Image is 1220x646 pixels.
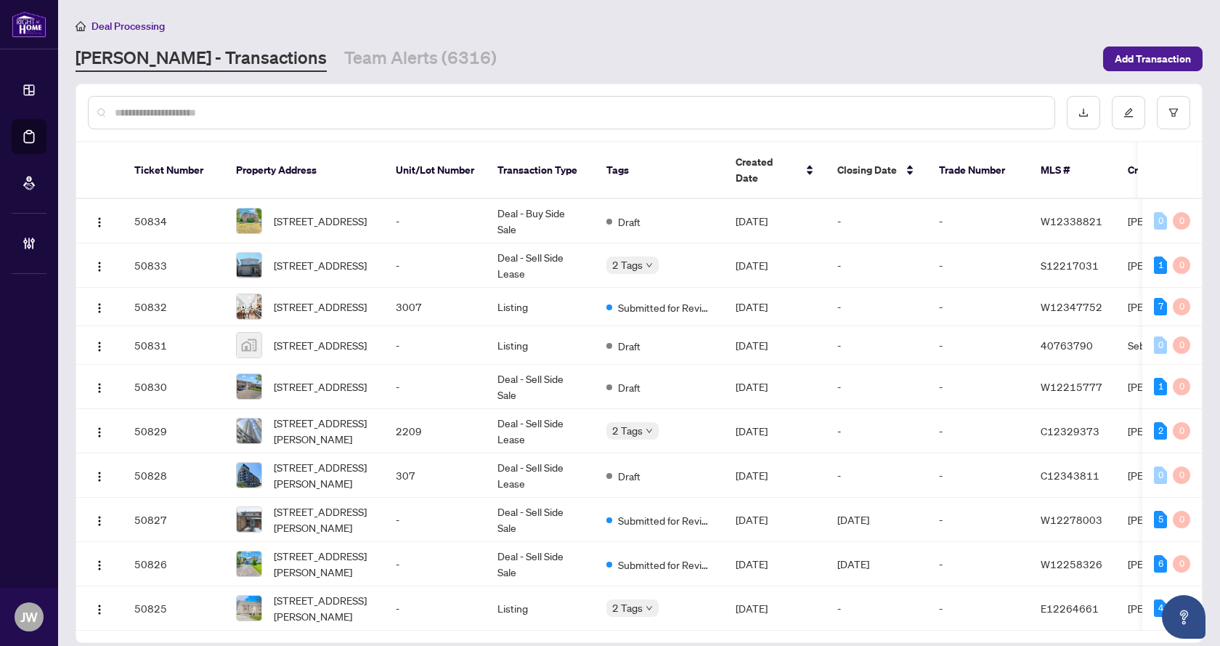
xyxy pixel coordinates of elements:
td: - [826,199,927,243]
button: edit [1112,96,1145,129]
td: - [927,409,1029,453]
span: down [646,427,653,435]
span: Draft [618,214,640,230]
th: Property Address [224,142,384,199]
img: thumbnail-img [237,374,261,399]
span: edit [1123,108,1134,118]
div: 0 [1173,298,1190,315]
div: 0 [1173,257,1190,274]
span: down [646,605,653,612]
span: down [646,262,653,269]
div: 0 [1173,378,1190,395]
img: Logo [94,604,105,615]
span: [STREET_ADDRESS] [274,213,367,229]
span: [PERSON_NAME] [1128,259,1206,272]
img: Logo [94,302,105,314]
td: - [927,453,1029,498]
span: Draft [618,379,640,395]
span: [DATE] [736,300,768,313]
button: Logo [88,375,111,398]
div: 5 [1154,511,1167,528]
td: - [826,243,927,288]
span: C12329373 [1041,424,1099,437]
span: Submitted for Review [618,299,712,315]
button: Logo [88,419,111,443]
button: Logo [88,334,111,357]
th: Tags [595,142,724,199]
td: - [927,498,1029,542]
span: [STREET_ADDRESS][PERSON_NAME] [274,459,373,491]
td: - [384,586,486,631]
button: Logo [88,552,111,576]
td: - [384,365,486,409]
td: 50826 [123,542,224,586]
span: [PERSON_NAME] [1128,214,1206,227]
td: 50834 [123,199,224,243]
img: thumbnail-img [237,463,261,488]
div: 0 [1173,422,1190,440]
span: [STREET_ADDRESS][PERSON_NAME] [274,548,373,580]
span: Closing Date [837,162,897,178]
span: W12215777 [1041,380,1102,393]
div: 7 [1154,298,1167,315]
td: 50828 [123,453,224,498]
div: 0 [1173,511,1190,528]
span: [PERSON_NAME] [1128,380,1206,393]
span: [STREET_ADDRESS][PERSON_NAME] [274,415,373,447]
span: download [1078,108,1089,118]
td: 3007 [384,288,486,326]
span: JW [20,607,38,627]
span: 2 Tags [612,599,643,616]
button: download [1067,96,1100,129]
td: Listing [486,326,595,365]
span: [STREET_ADDRESS] [274,379,367,395]
button: Logo [88,209,111,233]
td: Deal - Sell Side Sale [486,365,595,409]
div: 1 [1154,257,1167,274]
span: [PERSON_NAME] [1128,424,1206,437]
td: - [927,326,1029,365]
td: 2209 [384,409,486,453]
img: thumbnail-img [237,419,261,443]
span: home [76,21,86,31]
th: MLS # [1029,142,1116,199]
div: 6 [1154,555,1167,573]
td: - [927,199,1029,243]
span: W12347752 [1041,300,1102,313]
span: Submitted for Review [618,557,712,573]
div: 0 [1154,212,1167,230]
td: Deal - Sell Side Sale [486,498,595,542]
td: Deal - Sell Side Lease [486,453,595,498]
span: Draft [618,338,640,354]
span: [STREET_ADDRESS][PERSON_NAME] [274,592,373,624]
th: Trade Number [927,142,1029,199]
img: thumbnail-img [237,294,261,319]
span: [PERSON_NAME] [1128,300,1206,313]
span: [DATE] [736,557,768,570]
td: - [826,453,927,498]
img: thumbnail-img [237,333,261,358]
td: [DATE] [826,498,927,542]
span: Created Date [736,154,797,186]
td: Listing [486,288,595,326]
div: 0 [1154,336,1167,354]
button: Logo [88,597,111,620]
button: filter [1157,96,1190,129]
button: Logo [88,464,111,487]
img: Logo [94,515,105,527]
span: [DATE] [736,469,768,482]
td: - [927,365,1029,409]
span: 40763790 [1041,339,1093,352]
img: thumbnail-img [237,507,261,532]
span: S12217031 [1041,259,1099,272]
div: 0 [1173,555,1190,573]
th: Created By [1116,142,1203,199]
th: Unit/Lot Number [384,142,486,199]
td: Deal - Sell Side Lease [486,409,595,453]
td: 50829 [123,409,224,453]
td: - [384,498,486,542]
span: [DATE] [736,339,768,352]
td: Listing [486,586,595,631]
span: [PERSON_NAME] [1128,469,1206,482]
img: thumbnail-img [237,596,261,621]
